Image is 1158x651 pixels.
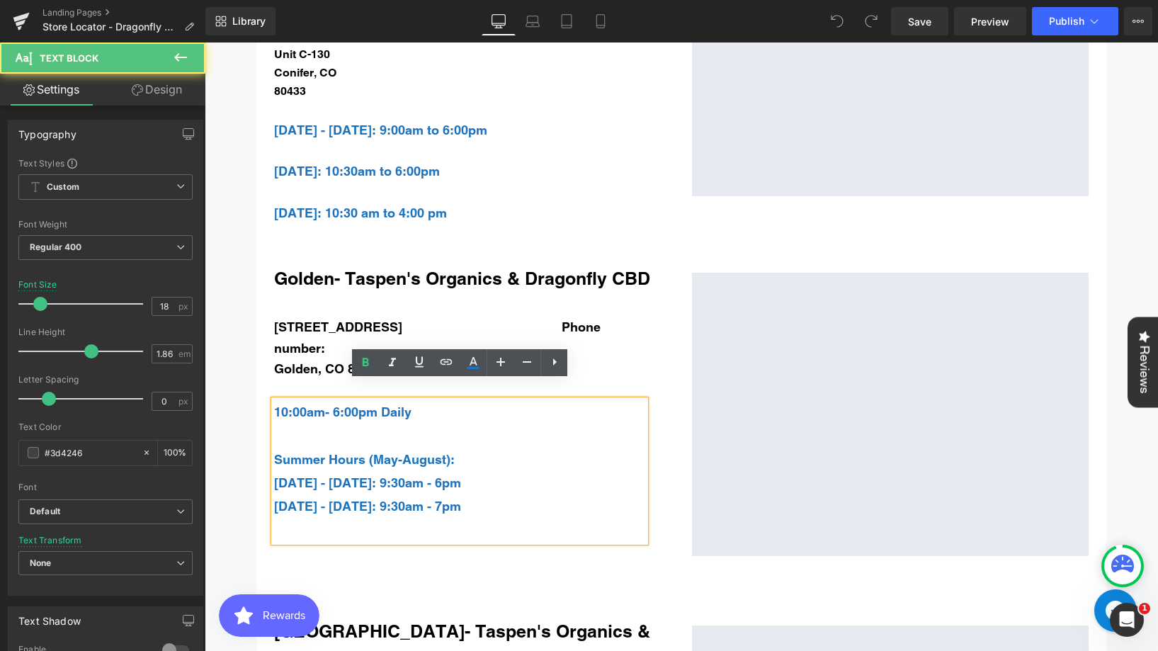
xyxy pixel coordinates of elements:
[30,506,60,518] i: Default
[908,14,931,29] span: Save
[178,302,191,311] span: px
[40,52,98,64] span: Text Block
[18,157,193,169] div: Text Styles
[18,375,193,385] div: Letter Spacing
[205,43,1158,651] iframe: To enrich screen reader interactions, please activate Accessibility in Grammarly extension settings
[232,15,266,28] span: Library
[1110,603,1144,637] iframe: Intercom live chat
[18,536,82,545] div: Text Transform
[584,7,618,35] a: Mobile
[1124,7,1152,35] button: More
[482,7,516,35] a: Desktop
[69,578,445,626] b: [GEOGRAPHIC_DATA]- Taspen's Organics & Dragonfly Botanicals
[954,7,1026,35] a: Preview
[823,7,851,35] button: Undo
[18,607,81,627] div: Text Shadow
[30,557,52,568] b: None
[1049,16,1084,27] span: Publish
[205,7,276,35] a: New Library
[857,7,885,35] button: Redo
[45,445,135,460] input: Color
[971,14,1009,29] span: Preview
[1139,603,1150,614] span: 1
[516,7,550,35] a: Laptop
[550,7,584,35] a: Tablet
[42,7,205,18] a: Landing Pages
[14,552,115,594] iframe: Button to open loyalty program pop-up
[18,327,193,337] div: Line Height
[30,242,82,252] b: Regular 400
[18,422,193,432] div: Text Color
[47,181,79,193] b: Custom
[106,74,208,106] a: Design
[18,220,193,230] div: Font Weight
[882,542,939,594] iframe: Gorgias live chat messenger
[158,441,192,465] div: %
[42,21,178,33] span: Store Locator - Dragonfly Botanicals
[178,397,191,406] span: px
[18,120,76,140] div: Typography
[178,349,191,358] span: em
[18,482,193,492] div: Font
[18,280,57,290] div: Font Size
[1032,7,1118,35] button: Publish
